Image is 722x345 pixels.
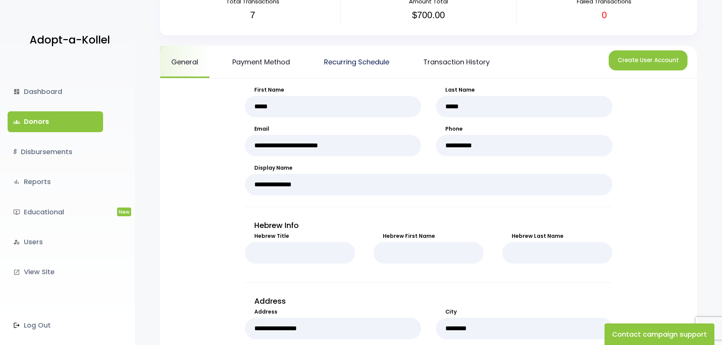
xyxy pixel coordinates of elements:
[117,208,131,216] span: New
[8,142,103,162] a: $Disbursements
[8,202,103,222] a: ondemand_videoEducationalNew
[221,46,301,78] a: Payment Method
[522,10,686,21] h3: 0
[13,178,20,185] i: bar_chart
[171,10,335,21] h3: 7
[609,50,688,70] button: Create User Account
[8,315,103,336] a: Log Out
[8,111,103,132] a: groupsDonors
[245,164,612,172] label: Display Name
[30,31,110,50] p: Adopt-a-Kollel
[436,86,612,94] label: Last Name
[13,239,20,245] i: manage_accounts
[245,232,355,240] label: Hebrew Title
[245,219,612,232] p: Hebrew Info
[8,262,103,282] a: launchView Site
[502,232,612,240] label: Hebrew Last Name
[13,269,20,276] i: launch
[13,147,17,158] i: $
[13,119,20,125] span: groups
[160,46,210,78] a: General
[8,172,103,192] a: bar_chartReports
[8,232,103,252] a: manage_accountsUsers
[436,125,612,133] label: Phone
[13,88,20,95] i: dashboard
[245,294,612,308] p: Address
[412,46,501,78] a: Transaction History
[313,46,401,78] a: Recurring Schedule
[245,86,421,94] label: First Name
[436,308,612,316] label: City
[8,81,103,102] a: dashboardDashboard
[346,10,511,21] h3: $700.00
[605,323,714,345] button: Contact campaign support
[373,232,484,240] label: Hebrew First Name
[245,125,421,133] label: Email
[245,308,421,316] label: Address
[26,22,110,59] a: Adopt-a-Kollel
[13,209,20,215] i: ondemand_video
